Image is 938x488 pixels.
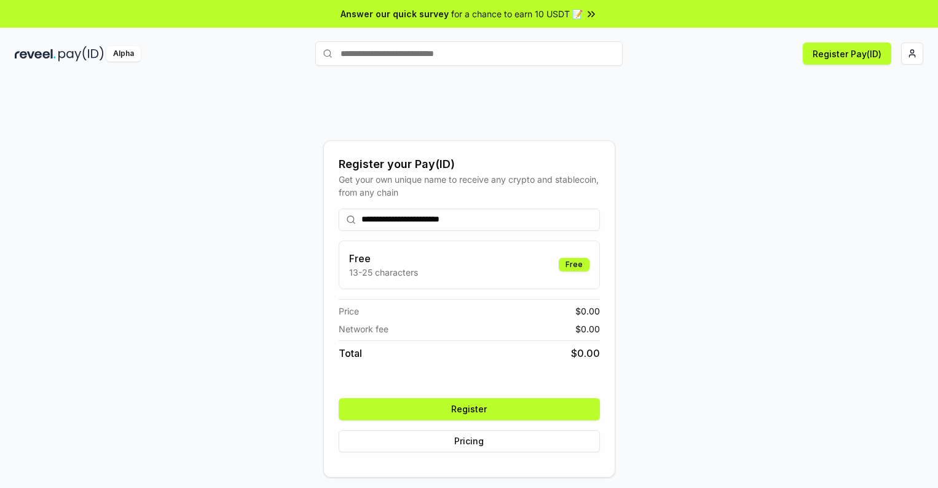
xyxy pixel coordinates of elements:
[339,430,600,452] button: Pricing
[575,322,600,335] span: $ 0.00
[571,346,600,361] span: $ 0.00
[341,7,449,20] span: Answer our quick survey
[106,46,141,62] div: Alpha
[349,251,418,266] h3: Free
[575,305,600,318] span: $ 0.00
[339,346,362,361] span: Total
[339,173,600,199] div: Get your own unique name to receive any crypto and stablecoin, from any chain
[58,46,104,62] img: pay_id
[339,322,388,335] span: Network fee
[339,156,600,173] div: Register your Pay(ID)
[349,266,418,279] p: 13-25 characters
[15,46,56,62] img: reveel_dark
[339,305,359,318] span: Price
[559,258,589,271] div: Free
[339,398,600,420] button: Register
[451,7,583,20] span: for a chance to earn 10 USDT 📝
[803,42,891,65] button: Register Pay(ID)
